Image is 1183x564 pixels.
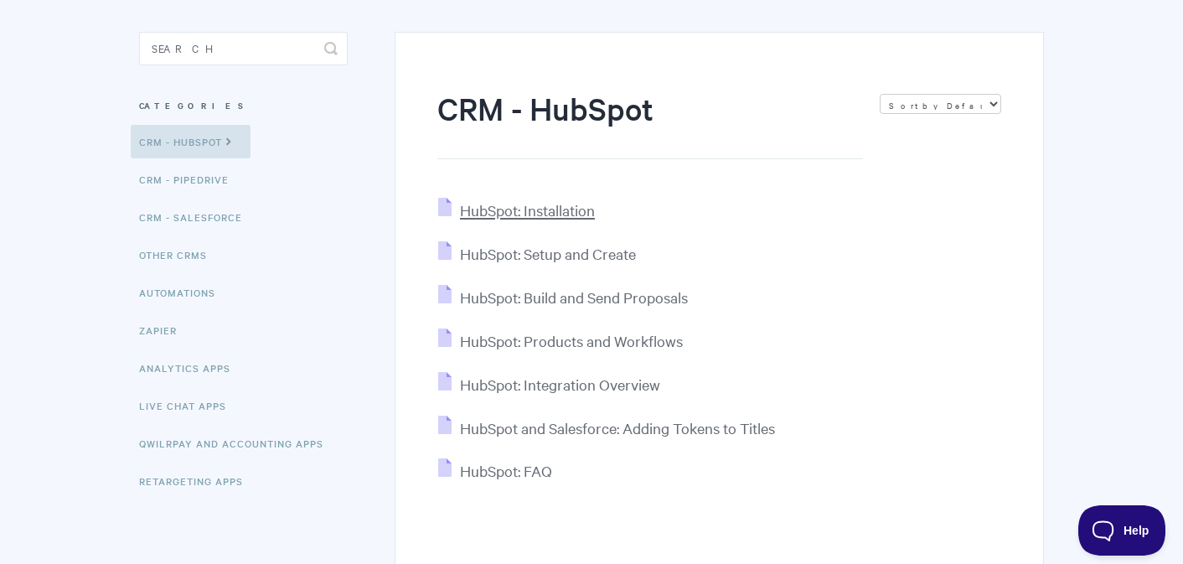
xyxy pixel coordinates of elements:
[139,200,255,234] a: CRM - Salesforce
[1078,505,1166,556] iframe: Toggle Customer Support
[460,287,688,307] span: HubSpot: Build and Send Proposals
[139,464,256,498] a: Retargeting Apps
[460,200,595,220] span: HubSpot: Installation
[460,418,775,437] span: HubSpot and Salesforce: Adding Tokens to Titles
[438,331,683,350] a: HubSpot: Products and Workflows
[460,331,683,350] span: HubSpot: Products and Workflows
[460,375,660,394] span: HubSpot: Integration Overview
[139,32,348,65] input: Search
[438,200,595,220] a: HubSpot: Installation
[139,313,189,347] a: Zapier
[139,276,228,309] a: Automations
[139,427,336,460] a: QwilrPay and Accounting Apps
[880,94,1001,114] select: Page reloads on selection
[139,238,220,272] a: Other CRMs
[438,461,552,480] a: HubSpot: FAQ
[460,461,552,480] span: HubSpot: FAQ
[139,163,241,196] a: CRM - Pipedrive
[460,244,636,263] span: HubSpot: Setup and Create
[438,244,636,263] a: HubSpot: Setup and Create
[438,418,775,437] a: HubSpot and Salesforce: Adding Tokens to Titles
[438,375,660,394] a: HubSpot: Integration Overview
[437,87,863,159] h1: CRM - HubSpot
[438,287,688,307] a: HubSpot: Build and Send Proposals
[131,125,251,158] a: CRM - HubSpot
[139,389,239,422] a: Live Chat Apps
[139,91,348,121] h3: Categories
[139,351,243,385] a: Analytics Apps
